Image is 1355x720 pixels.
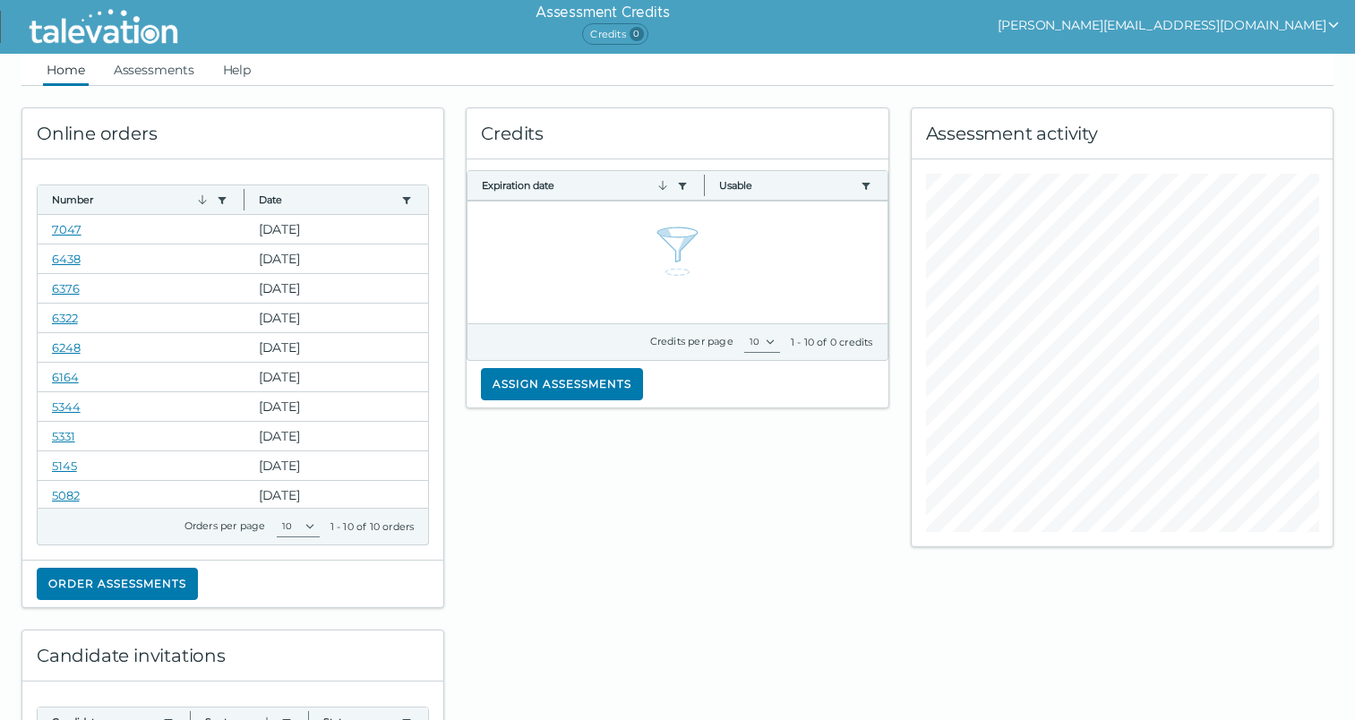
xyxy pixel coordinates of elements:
[52,488,80,502] a: 5082
[244,363,429,391] clr-dg-cell: [DATE]
[244,333,429,362] clr-dg-cell: [DATE]
[52,340,81,355] a: 6248
[330,519,415,534] div: 1 - 10 of 10 orders
[719,178,853,193] button: Usable
[630,27,644,41] span: 0
[912,108,1333,159] div: Assessment activity
[52,429,75,443] a: 5331
[244,274,429,303] clr-dg-cell: [DATE]
[998,14,1341,36] button: show user actions
[21,4,185,49] img: Talevation_Logo_Transparent_white.png
[52,193,210,207] button: Number
[482,178,670,193] button: Expiration date
[536,2,669,23] h6: Assessment Credits
[37,568,198,600] button: Order assessments
[244,304,429,332] clr-dg-cell: [DATE]
[244,215,429,244] clr-dg-cell: [DATE]
[699,166,710,204] button: Column resize handle
[52,281,80,296] a: 6376
[52,399,81,414] a: 5344
[52,252,81,266] a: 6438
[791,335,873,349] div: 1 - 10 of 0 credits
[481,368,643,400] button: Assign assessments
[244,481,429,510] clr-dg-cell: [DATE]
[244,451,429,480] clr-dg-cell: [DATE]
[259,193,395,207] button: Date
[52,459,77,473] a: 5145
[52,311,78,325] a: 6322
[184,519,266,532] label: Orders per page
[52,370,79,384] a: 6164
[22,108,443,159] div: Online orders
[582,23,647,45] span: Credits
[110,54,198,86] a: Assessments
[22,630,443,681] div: Candidate invitations
[244,244,429,273] clr-dg-cell: [DATE]
[650,335,733,347] label: Credits per page
[467,108,888,159] div: Credits
[244,392,429,421] clr-dg-cell: [DATE]
[219,54,255,86] a: Help
[43,54,89,86] a: Home
[238,180,250,219] button: Column resize handle
[244,422,429,450] clr-dg-cell: [DATE]
[52,222,81,236] a: 7047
